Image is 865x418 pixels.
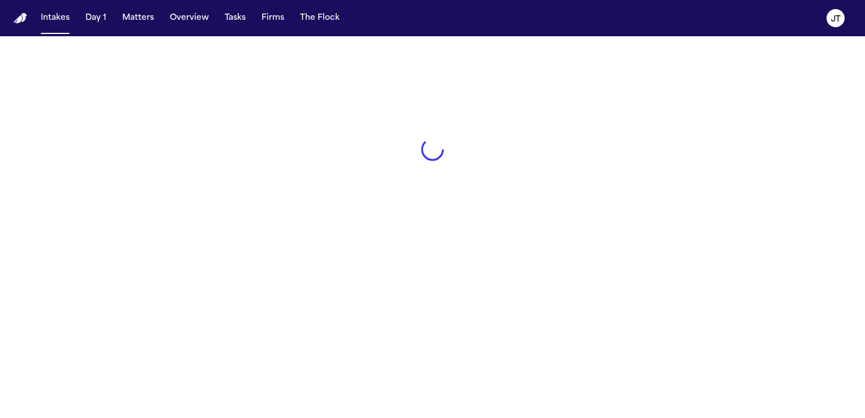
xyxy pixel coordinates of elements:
button: The Flock [296,8,344,28]
button: Day 1 [81,8,111,28]
button: Intakes [36,8,74,28]
button: Firms [257,8,289,28]
button: Matters [118,8,159,28]
button: Tasks [220,8,250,28]
a: Home [14,13,27,24]
button: Overview [165,8,213,28]
img: Finch Logo [14,13,27,24]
